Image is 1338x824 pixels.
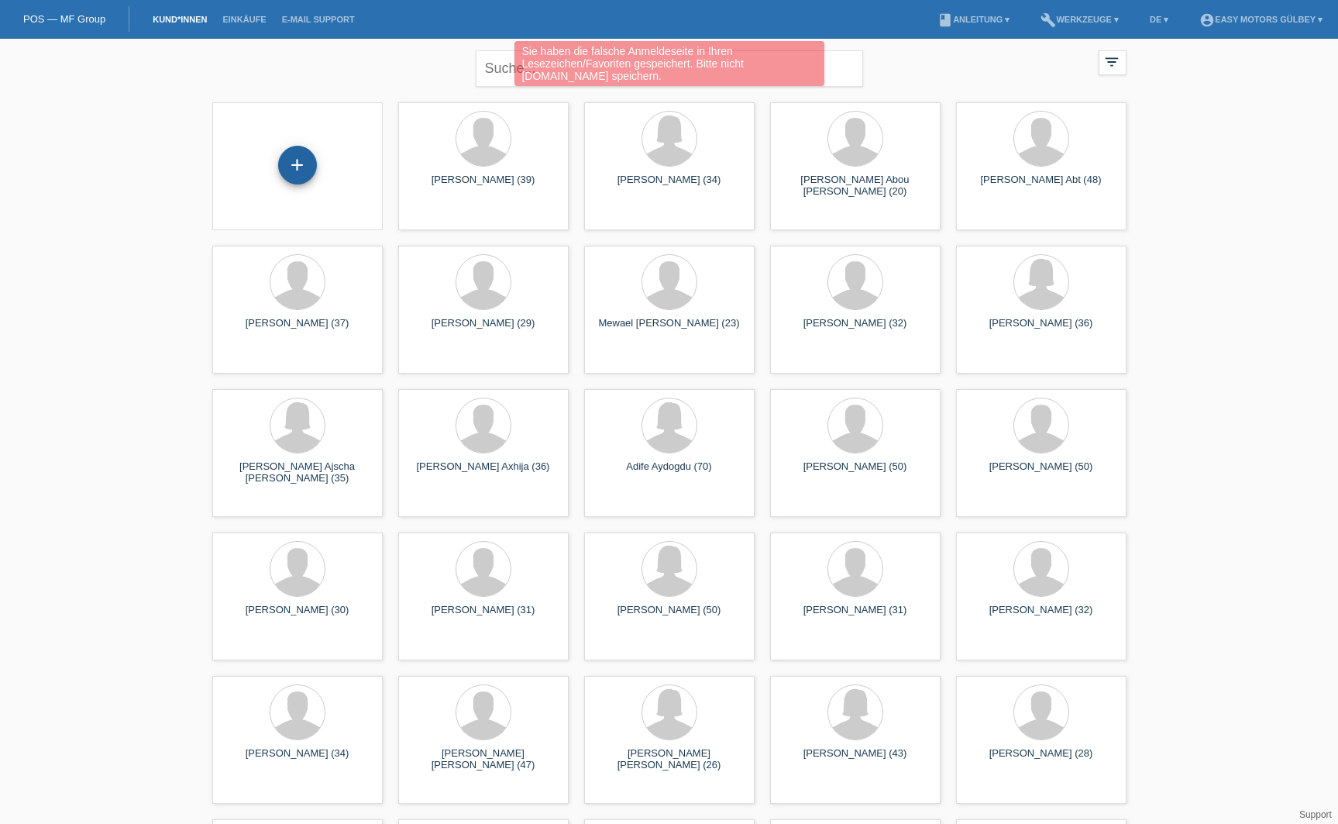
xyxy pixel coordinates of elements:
div: Mewael [PERSON_NAME] (23) [597,317,742,342]
div: [PERSON_NAME] (30) [225,604,370,629]
i: account_circle [1199,12,1215,28]
div: [PERSON_NAME] (31) [411,604,556,629]
div: [PERSON_NAME] (50) [783,460,928,485]
a: Support [1299,809,1332,820]
div: [PERSON_NAME] (29) [411,317,556,342]
div: [PERSON_NAME] (28) [968,747,1114,772]
div: [PERSON_NAME] (50) [597,604,742,629]
div: Sie haben die falsche Anmeldeseite in Ihren Lesezeichen/Favoriten gespeichert. Bitte nicht [DOMAI... [514,41,824,86]
div: [PERSON_NAME] (36) [968,317,1114,342]
div: Adife Aydogdu (70) [597,460,742,485]
div: [PERSON_NAME] Axhija (36) [411,460,556,485]
a: Einkäufe [215,15,273,24]
a: Kund*innen [145,15,215,24]
div: [PERSON_NAME] (39) [411,174,556,198]
a: E-Mail Support [274,15,363,24]
div: [PERSON_NAME] (34) [597,174,742,198]
div: [PERSON_NAME] Abt (48) [968,174,1114,198]
div: [PERSON_NAME] (32) [783,317,928,342]
div: [PERSON_NAME] Abou [PERSON_NAME] (20) [783,174,928,198]
a: DE ▾ [1142,15,1176,24]
div: Kund*in hinzufügen [279,152,316,178]
div: [PERSON_NAME] [PERSON_NAME] (26) [597,747,742,772]
div: [PERSON_NAME] (31) [783,604,928,629]
div: [PERSON_NAME] (32) [968,604,1114,629]
a: account_circleEasy Motors Gülbey ▾ [1192,15,1330,24]
div: [PERSON_NAME] (34) [225,747,370,772]
div: [PERSON_NAME] [PERSON_NAME] (47) [411,747,556,772]
div: [PERSON_NAME] Ajscha [PERSON_NAME] (35) [225,460,370,485]
a: POS — MF Group [23,13,105,25]
div: [PERSON_NAME] (50) [968,460,1114,485]
i: build [1040,12,1056,28]
a: bookAnleitung ▾ [930,15,1017,24]
div: [PERSON_NAME] (43) [783,747,928,772]
div: [PERSON_NAME] (37) [225,317,370,342]
i: book [937,12,953,28]
i: filter_list [1104,53,1121,71]
a: buildWerkzeuge ▾ [1033,15,1126,24]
